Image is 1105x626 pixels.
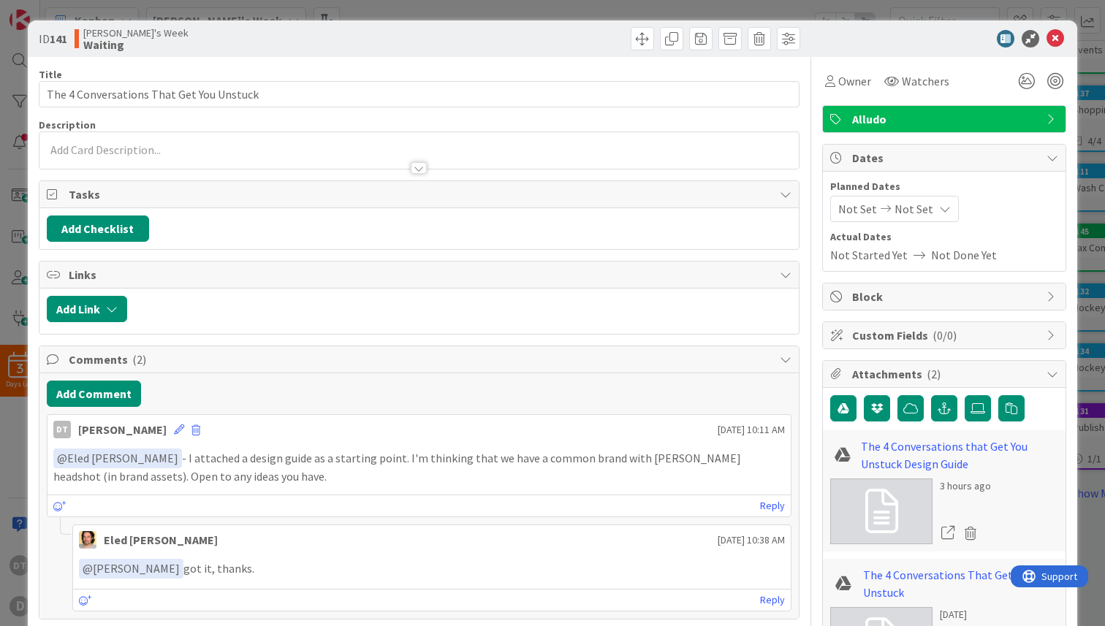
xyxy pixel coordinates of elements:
[760,497,785,515] a: Reply
[895,200,933,218] span: Not Set
[104,531,218,549] div: Eled [PERSON_NAME]
[718,422,785,438] span: [DATE] 10:11 AM
[69,266,772,283] span: Links
[852,149,1039,167] span: Dates
[69,351,772,368] span: Comments
[838,200,877,218] span: Not Set
[83,561,93,576] span: @
[39,68,62,81] label: Title
[902,72,949,90] span: Watchers
[47,296,127,322] button: Add Link
[57,451,67,465] span: @
[39,118,96,131] span: Description
[852,327,1039,344] span: Custom Fields
[931,246,997,264] span: Not Done Yet
[927,367,941,381] span: ( 2 )
[760,591,785,609] a: Reply
[863,566,1059,601] a: The 4 Conversations That Get You Unstuck
[940,478,991,494] div: 3 hours ago
[83,561,180,576] span: [PERSON_NAME]
[852,365,1039,383] span: Attachments
[83,39,189,50] b: Waiting
[132,352,146,367] span: ( 2 )
[940,607,982,622] div: [DATE]
[838,72,871,90] span: Owner
[79,531,96,549] img: EC
[718,533,785,548] span: [DATE] 10:38 AM
[57,451,178,465] span: Eled [PERSON_NAME]
[940,524,956,543] a: Open
[47,381,141,407] button: Add Comment
[53,448,785,484] p: - I attached a design guide as a starting point. I'm thinking that we have a common brand with [P...
[39,30,67,47] span: ID
[83,27,189,39] span: [PERSON_NAME]'s Week
[830,246,908,264] span: Not Started Yet
[53,421,71,438] div: DT
[830,229,1058,245] span: Actual Dates
[47,215,149,242] button: Add Checklist
[69,186,772,203] span: Tasks
[861,438,1058,473] a: The 4 Conversations that Get You Unstuck Design Guide
[933,328,957,343] span: ( 0/0 )
[39,81,800,107] input: type card name here...
[31,2,67,20] span: Support
[830,179,1058,194] span: Planned Dates
[50,31,67,46] b: 141
[78,421,167,438] div: [PERSON_NAME]
[79,559,785,579] p: got it, thanks.
[852,288,1039,305] span: Block
[852,110,1039,128] span: Alludo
